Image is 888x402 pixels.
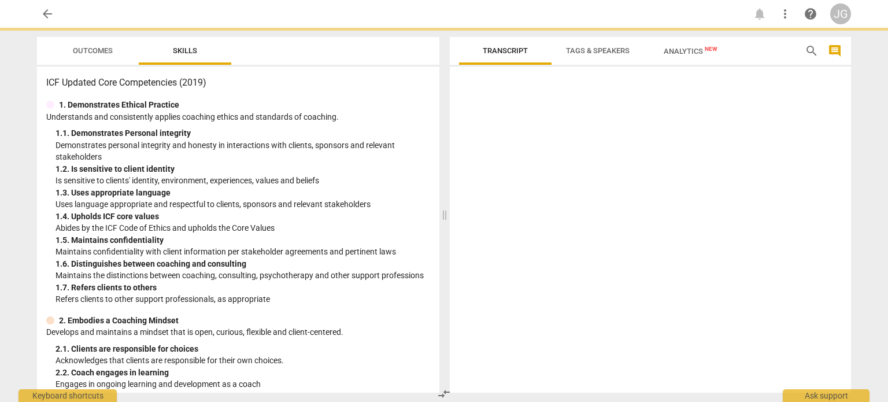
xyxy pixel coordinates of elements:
[73,46,113,55] span: Outcomes
[46,111,430,123] p: Understands and consistently applies coaching ethics and standards of coaching.
[55,293,430,305] p: Refers clients to other support professionals, as appropriate
[802,42,821,60] button: Search
[46,76,430,90] h3: ICF Updated Core Competencies (2019)
[783,389,869,402] div: Ask support
[55,270,430,282] p: Maintains the distinctions between coaching, consulting, psychotherapy and other support professions
[46,326,430,338] p: Develops and maintains a mindset that is open, curious, flexible and client-centered.
[483,46,528,55] span: Transcript
[55,222,430,234] p: Abides by the ICF Code of Ethics and upholds the Core Values
[437,387,451,401] span: compare_arrows
[805,44,819,58] span: search
[804,7,817,21] span: help
[55,367,430,379] div: 2. 2. Coach engages in learning
[55,378,430,390] p: Engages in ongoing learning and development as a coach
[826,42,844,60] button: Show/Hide comments
[55,139,430,163] p: Demonstrates personal integrity and honesty in interactions with clients, sponsors and relevant s...
[55,355,430,367] p: Acknowledges that clients are responsible for their own choices.
[828,44,842,58] span: comment
[55,234,430,246] div: 1. 5. Maintains confidentiality
[173,46,197,55] span: Skills
[55,211,430,223] div: 1. 4. Upholds ICF core values
[800,3,821,24] a: Help
[59,99,179,111] p: 1. Demonstrates Ethical Practice
[55,246,430,258] p: Maintains confidentiality with client information per stakeholder agreements and pertinent laws
[55,258,430,270] div: 1. 6. Distinguishes between coaching and consulting
[778,7,792,21] span: more_vert
[55,163,430,175] div: 1. 2. Is sensitive to client identity
[664,47,717,56] span: Analytics
[55,187,430,199] div: 1. 3. Uses appropriate language
[55,175,430,187] p: Is sensitive to clients' identity, environment, experiences, values and beliefs
[55,198,430,211] p: Uses language appropriate and respectful to clients, sponsors and relevant stakeholders
[55,343,430,355] div: 2. 1. Clients are responsible for choices
[55,282,430,294] div: 1. 7. Refers clients to others
[18,389,117,402] div: Keyboard shortcuts
[566,46,630,55] span: Tags & Speakers
[40,7,54,21] span: arrow_back
[830,3,851,24] button: JG
[705,46,717,52] span: New
[59,315,179,327] p: 2. Embodies a Coaching Mindset
[55,127,430,139] div: 1. 1. Demonstrates Personal integrity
